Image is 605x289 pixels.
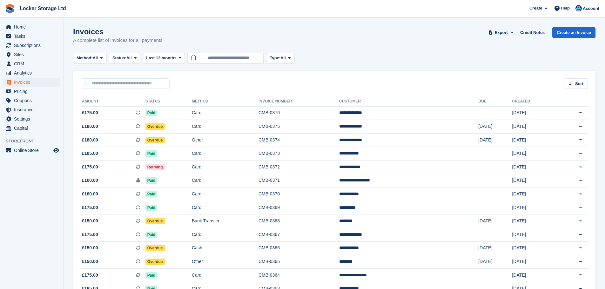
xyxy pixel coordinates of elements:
[82,204,98,211] span: £175.00
[17,3,69,14] a: Locker Storage Ltd
[145,205,157,211] span: Paid
[14,50,52,59] span: Sites
[192,201,259,214] td: Card
[192,133,259,147] td: Other
[259,187,339,201] td: CMB-0370
[14,124,52,133] span: Capital
[3,41,60,50] a: menu
[109,53,140,63] button: Status: All
[192,187,259,201] td: Card
[14,87,52,96] span: Pricing
[259,120,339,134] td: CMB-0375
[3,23,60,31] a: menu
[82,191,98,197] span: £160.00
[77,55,93,61] span: Method:
[3,96,60,105] a: menu
[266,53,294,63] button: Type: All
[259,161,339,174] td: CMB-0372
[3,69,60,77] a: menu
[3,105,60,114] a: menu
[280,55,286,61] span: All
[82,123,98,130] span: £180.00
[192,214,259,228] td: Bank Transfer
[14,78,52,87] span: Invoices
[270,55,280,61] span: Type:
[478,241,512,255] td: [DATE]
[145,218,165,224] span: Overdue
[145,245,165,251] span: Overdue
[259,106,339,120] td: CMB-0376
[512,241,556,255] td: [DATE]
[82,245,98,251] span: £150.00
[145,96,192,107] th: Status
[512,106,556,120] td: [DATE]
[478,96,512,107] th: Due
[6,138,63,144] span: Storefront
[495,30,508,36] span: Export
[512,96,556,107] th: Created
[192,228,259,242] td: Card
[192,161,259,174] td: Card
[145,150,157,157] span: Paid
[512,133,556,147] td: [DATE]
[73,27,163,36] h1: Invoices
[14,96,52,105] span: Coupons
[145,259,165,265] span: Overdue
[3,124,60,133] a: menu
[192,147,259,161] td: Card
[575,5,582,11] img: Locker Storage Ltd
[259,241,339,255] td: CMB-0366
[3,115,60,123] a: menu
[82,109,98,116] span: £175.00
[82,272,98,279] span: £175.00
[583,5,599,12] span: Account
[259,201,339,214] td: CMB-0369
[478,214,512,228] td: [DATE]
[259,147,339,161] td: CMB-0373
[192,106,259,120] td: Card
[3,87,60,96] a: menu
[529,5,542,11] span: Create
[518,27,547,38] a: Credit Notes
[259,228,339,242] td: CMB-0367
[575,81,583,87] span: Sort
[512,255,556,269] td: [DATE]
[192,241,259,255] td: Cash
[512,120,556,134] td: [DATE]
[512,147,556,161] td: [DATE]
[145,123,165,130] span: Overdue
[81,96,145,107] th: Amount
[5,4,15,13] img: stora-icon-8386f47178a22dfd0bd8f6a31ec36ba5ce8667c1dd55bd0f319d3a0aa187defe.svg
[14,23,52,31] span: Home
[192,268,259,282] td: Card
[3,78,60,87] a: menu
[14,69,52,77] span: Analytics
[143,53,185,63] button: Last 12 months
[192,174,259,187] td: Card
[145,164,165,170] span: Retrying
[561,5,570,11] span: Help
[512,268,556,282] td: [DATE]
[487,27,515,38] button: Export
[3,50,60,59] a: menu
[552,27,595,38] a: Create an Invoice
[339,96,478,107] th: Customer
[512,201,556,214] td: [DATE]
[3,32,60,41] a: menu
[82,177,98,184] span: £100.00
[512,187,556,201] td: [DATE]
[478,133,512,147] td: [DATE]
[478,120,512,134] td: [DATE]
[512,161,556,174] td: [DATE]
[14,115,52,123] span: Settings
[145,177,157,184] span: Paid
[192,255,259,269] td: Other
[82,137,98,143] span: £180.00
[82,258,98,265] span: £150.00
[145,232,157,238] span: Paid
[259,96,339,107] th: Invoice Number
[259,133,339,147] td: CMB-0374
[52,147,60,154] a: Preview store
[192,96,259,107] th: Method
[145,191,157,197] span: Paid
